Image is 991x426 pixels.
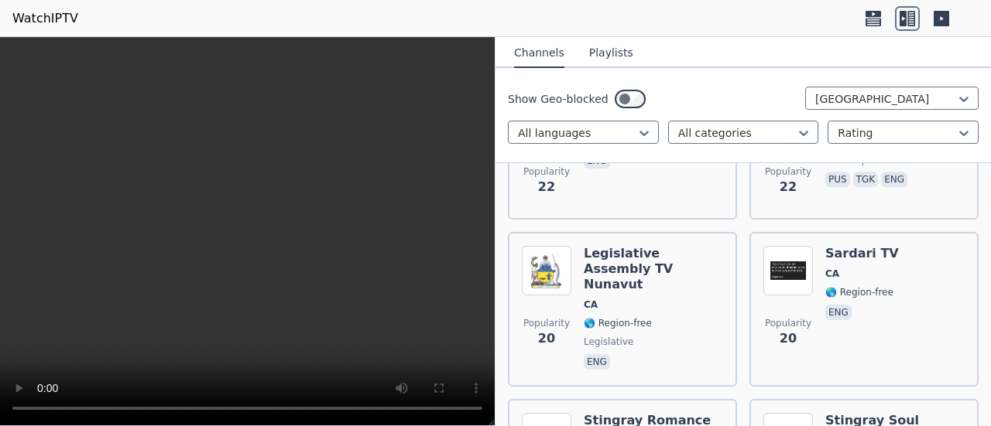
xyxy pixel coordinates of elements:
[763,246,813,295] img: Sardari TV
[514,39,564,68] button: Channels
[825,305,852,320] p: eng
[508,91,609,107] label: Show Geo-blocked
[881,172,907,187] p: eng
[825,246,899,261] h6: Sardari TV
[584,246,723,292] h6: Legislative Assembly TV Nunavut
[853,172,879,187] p: tgk
[538,329,555,348] span: 20
[584,354,610,370] p: eng
[765,165,811,178] span: Popularity
[825,268,839,280] span: CA
[584,298,598,311] span: CA
[780,329,797,348] span: 20
[523,317,570,329] span: Popularity
[825,172,850,187] p: pus
[523,165,570,178] span: Popularity
[825,286,893,298] span: 🌎 Region-free
[780,178,797,196] span: 22
[765,317,811,329] span: Popularity
[538,178,555,196] span: 22
[12,9,78,28] a: WatchIPTV
[584,336,633,348] span: legislative
[584,317,652,329] span: 🌎 Region-free
[589,39,633,68] button: Playlists
[522,246,571,295] img: Legislative Assembly TV Nunavut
